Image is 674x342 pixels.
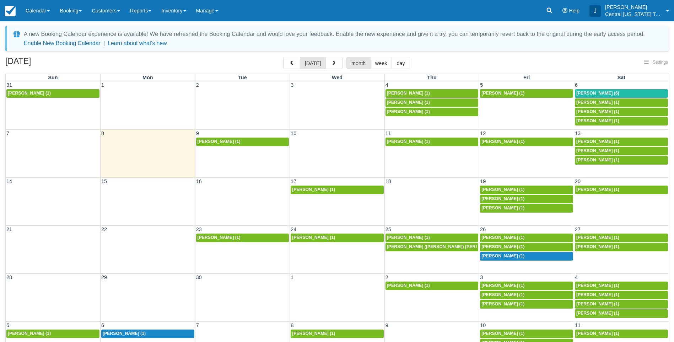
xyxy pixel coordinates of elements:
a: [PERSON_NAME] (1) [575,291,668,299]
span: 18 [385,178,392,184]
span: 16 [195,178,203,184]
span: 25 [385,226,392,232]
span: [PERSON_NAME] (1) [481,187,524,192]
a: [PERSON_NAME] (1) [575,117,668,125]
img: checkfront-main-nav-mini-logo.png [5,6,16,16]
span: 13 [574,130,581,136]
span: [PERSON_NAME] (1) [481,139,524,144]
span: [PERSON_NAME] (1) [576,118,619,123]
a: [PERSON_NAME] (1) [575,330,668,338]
button: Enable New Booking Calendar [24,40,101,47]
a: [PERSON_NAME] (1) [196,138,289,146]
span: 4 [574,274,578,280]
span: 26 [479,226,486,232]
a: [PERSON_NAME] (1) [480,243,573,251]
a: [PERSON_NAME] (1) [480,282,573,290]
span: 2 [385,274,389,280]
a: [PERSON_NAME] (1) [575,243,668,251]
span: [PERSON_NAME] (1) [387,283,430,288]
a: [PERSON_NAME] ([PERSON_NAME]) [PERSON_NAME] (1) [385,243,479,251]
span: [PERSON_NAME] (1) [576,187,619,192]
div: A new Booking Calendar experience is available! We have refreshed the Booking Calendar and would ... [24,30,645,38]
span: 3 [290,82,294,88]
span: [PERSON_NAME] (1) [576,311,619,316]
a: [PERSON_NAME] (1) [480,291,573,299]
a: [PERSON_NAME] (1) [291,186,384,194]
span: 14 [6,178,13,184]
a: [PERSON_NAME] (1) [575,300,668,309]
a: [PERSON_NAME] (1) [575,234,668,242]
span: 4 [385,82,389,88]
span: 1 [290,274,294,280]
a: [PERSON_NAME] (1) [480,195,573,203]
span: [PERSON_NAME] (1) [481,292,524,297]
span: [PERSON_NAME] (1) [481,91,524,96]
span: [PERSON_NAME] (1) [387,109,430,114]
span: [PERSON_NAME] (1) [8,331,51,336]
button: day [392,57,410,69]
span: 6 [101,322,105,328]
span: [PERSON_NAME] (1) [576,157,619,162]
span: Sun [48,75,58,80]
span: [PERSON_NAME] (1) [481,244,524,249]
span: 30 [195,274,203,280]
a: [PERSON_NAME] (1) [480,138,573,146]
span: [PERSON_NAME] ([PERSON_NAME]) [PERSON_NAME] (1) [387,244,508,249]
a: [PERSON_NAME] (1) [385,234,479,242]
span: [PERSON_NAME] (1) [481,301,524,306]
span: 23 [195,226,203,232]
a: [PERSON_NAME] (1) [6,330,99,338]
span: [PERSON_NAME] (1) [576,235,619,240]
span: [PERSON_NAME] (1) [481,196,524,201]
a: [PERSON_NAME] (1) [480,204,573,213]
span: 11 [385,130,392,136]
button: week [370,57,392,69]
a: [PERSON_NAME] (6) [575,89,668,98]
span: [PERSON_NAME] (1) [576,244,619,249]
span: Settings [653,60,668,65]
span: 1 [101,82,105,88]
span: Thu [427,75,436,80]
a: [PERSON_NAME] (1) [385,282,479,290]
span: 2 [195,82,200,88]
a: [PERSON_NAME] (1) [480,300,573,309]
span: [PERSON_NAME] (1) [198,235,241,240]
h2: [DATE] [5,57,95,70]
a: [PERSON_NAME] (1) [385,98,479,107]
a: [PERSON_NAME] (1) [291,234,384,242]
span: Fri [523,75,530,80]
span: [PERSON_NAME] (1) [481,283,524,288]
span: 9 [385,322,389,328]
span: [PERSON_NAME] (6) [576,91,619,96]
a: [PERSON_NAME] (1) [6,89,99,98]
a: [PERSON_NAME] (1) [480,252,573,261]
a: [PERSON_NAME] (1) [385,138,479,146]
span: [PERSON_NAME] (1) [576,109,619,114]
a: [PERSON_NAME] (1) [480,186,573,194]
span: [PERSON_NAME] (1) [576,331,619,336]
span: 10 [479,322,486,328]
span: [PERSON_NAME] (1) [481,235,524,240]
a: [PERSON_NAME] (1) [385,89,479,98]
span: 31 [6,82,13,88]
span: [PERSON_NAME] (1) [576,100,619,105]
a: [PERSON_NAME] (1) [575,309,668,318]
span: 27 [574,226,581,232]
span: Help [569,8,579,14]
span: [PERSON_NAME] (1) [198,139,241,144]
span: 20 [574,178,581,184]
span: Tue [238,75,247,80]
span: 5 [6,322,10,328]
span: 28 [6,274,13,280]
a: [PERSON_NAME] (1) [575,98,668,107]
span: 15 [101,178,108,184]
span: 11 [574,322,581,328]
span: [PERSON_NAME] (1) [387,91,430,96]
span: 21 [6,226,13,232]
span: [PERSON_NAME] (1) [103,331,146,336]
span: 6 [574,82,578,88]
span: [PERSON_NAME] (1) [481,205,524,210]
span: [PERSON_NAME] (1) [387,139,430,144]
a: [PERSON_NAME] (1) [575,156,668,165]
a: [PERSON_NAME] (1) [575,186,668,194]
